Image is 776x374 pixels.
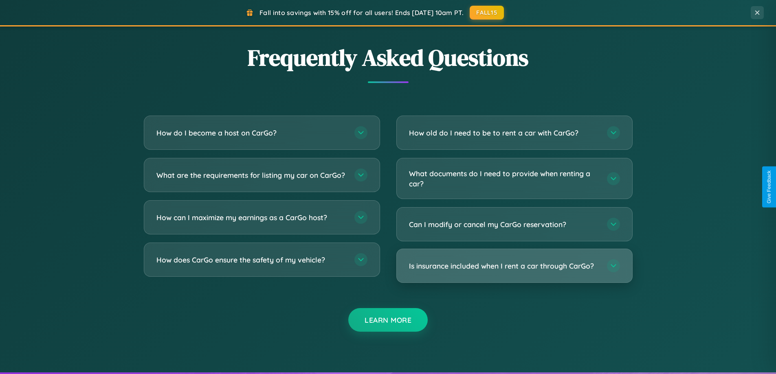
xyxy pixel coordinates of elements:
button: FALL15 [470,6,504,20]
span: Fall into savings with 15% off for all users! Ends [DATE] 10am PT. [259,9,464,17]
h3: How does CarGo ensure the safety of my vehicle? [156,255,346,265]
button: Learn More [348,308,428,332]
h3: How can I maximize my earnings as a CarGo host? [156,212,346,223]
div: Give Feedback [766,171,772,203]
h3: What documents do I need to provide when renting a car? [409,168,599,188]
h3: What are the requirements for listing my car on CarGo? [156,170,346,180]
h2: Frequently Asked Questions [144,42,633,73]
h3: How old do I need to be to rent a car with CarGo? [409,128,599,138]
h3: Can I modify or cancel my CarGo reservation? [409,219,599,230]
h3: How do I become a host on CarGo? [156,128,346,138]
h3: Is insurance included when I rent a car through CarGo? [409,261,599,271]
